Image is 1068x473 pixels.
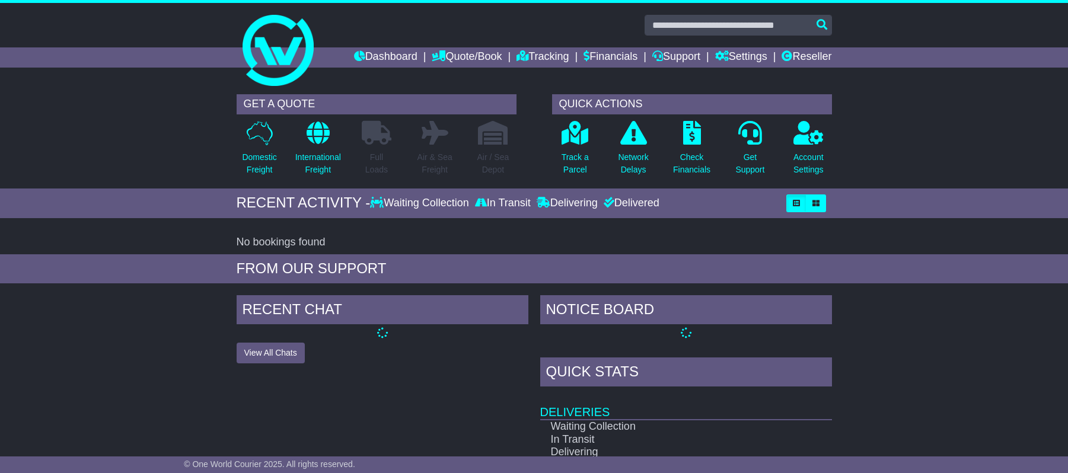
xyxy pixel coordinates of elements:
a: GetSupport [735,120,765,183]
td: Delivering [540,446,790,459]
a: Quote/Book [432,47,502,68]
td: Deliveries [540,389,832,420]
p: Track a Parcel [562,151,589,176]
button: View All Chats [237,343,305,363]
div: No bookings found [237,236,832,249]
div: RECENT ACTIVITY - [237,194,371,212]
p: Air & Sea Freight [417,151,452,176]
a: DomesticFreight [241,120,277,183]
div: Delivered [601,197,659,210]
td: Waiting Collection [540,420,790,433]
a: Financials [584,47,637,68]
td: In Transit [540,433,790,446]
a: Settings [715,47,767,68]
a: Tracking [517,47,569,68]
a: Reseller [782,47,831,68]
a: NetworkDelays [617,120,649,183]
div: Waiting Collection [370,197,471,210]
a: InternationalFreight [295,120,342,183]
a: Support [652,47,700,68]
div: Delivering [534,197,601,210]
div: NOTICE BOARD [540,295,832,327]
div: GET A QUOTE [237,94,517,114]
div: Quick Stats [540,357,832,389]
p: Network Delays [618,151,648,176]
span: © One World Courier 2025. All rights reserved. [184,459,355,469]
p: International Freight [295,151,341,176]
p: Domestic Freight [242,151,276,176]
div: RECENT CHAT [237,295,528,327]
div: QUICK ACTIONS [552,94,832,114]
p: Full Loads [362,151,391,176]
p: Get Support [735,151,764,176]
p: Account Settings [793,151,824,176]
a: CheckFinancials [672,120,711,183]
a: Dashboard [354,47,417,68]
p: Air / Sea Depot [477,151,509,176]
div: In Transit [472,197,534,210]
a: AccountSettings [793,120,824,183]
a: Track aParcel [561,120,589,183]
p: Check Financials [673,151,710,176]
div: FROM OUR SUPPORT [237,260,832,277]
